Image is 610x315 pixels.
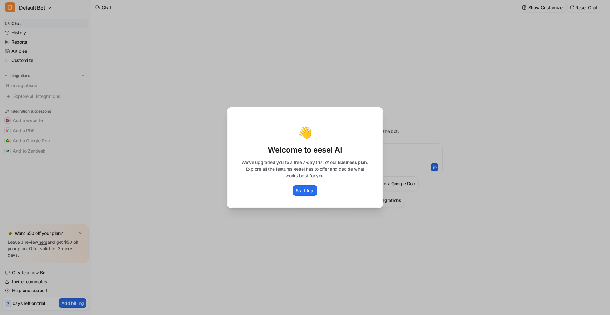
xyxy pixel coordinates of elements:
[234,145,376,155] p: Welcome to eesel AI
[293,185,318,196] button: Start trial
[338,160,369,165] span: Business plan.
[234,166,376,179] p: Explore all the features eesel has to offer and decide what works best for you.
[298,126,312,139] p: 👋
[296,187,315,194] p: Start trial
[234,159,376,166] p: We’ve upgraded you to a free 7-day trial of our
